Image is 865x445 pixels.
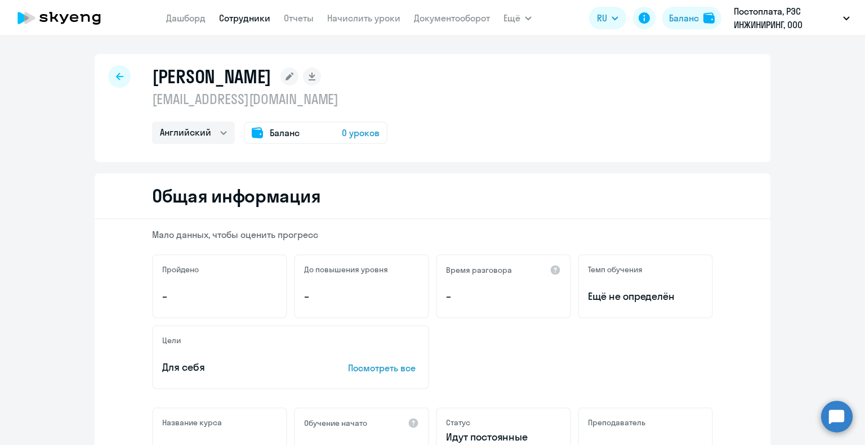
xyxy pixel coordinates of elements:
[152,90,387,108] p: [EMAIL_ADDRESS][DOMAIN_NAME]
[446,265,512,275] h5: Время разговора
[327,12,400,24] a: Начислить уроки
[446,289,561,304] p: –
[589,7,626,29] button: RU
[588,417,645,428] h5: Преподаватель
[162,360,313,375] p: Для себя
[588,289,703,304] span: Ещё не определён
[669,11,699,25] div: Баланс
[662,7,721,29] button: Балансbalance
[503,11,520,25] span: Ещё
[270,126,300,140] span: Баланс
[342,126,380,140] span: 0 уроков
[152,65,271,88] h1: [PERSON_NAME]
[152,228,713,241] p: Мало данных, чтобы оценить прогресс
[304,264,388,275] h5: До повышения уровня
[304,289,419,304] p: –
[728,5,855,32] button: Постоплата, РЭС ИНЖИНИРИНГ, ООО
[597,11,607,25] span: RU
[162,264,199,275] h5: Пройдено
[446,417,470,428] h5: Статус
[414,12,490,24] a: Документооборот
[166,12,206,24] a: Дашборд
[503,7,532,29] button: Ещё
[162,289,277,304] p: –
[588,264,643,275] h5: Темп обучения
[162,417,222,428] h5: Название курса
[304,418,367,428] h5: Обучение начато
[734,5,839,32] p: Постоплата, РЭС ИНЖИНИРИНГ, ООО
[219,12,270,24] a: Сотрудники
[152,185,320,207] h2: Общая информация
[348,361,419,375] p: Посмотреть все
[162,335,181,345] h5: Цели
[703,12,715,24] img: balance
[284,12,314,24] a: Отчеты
